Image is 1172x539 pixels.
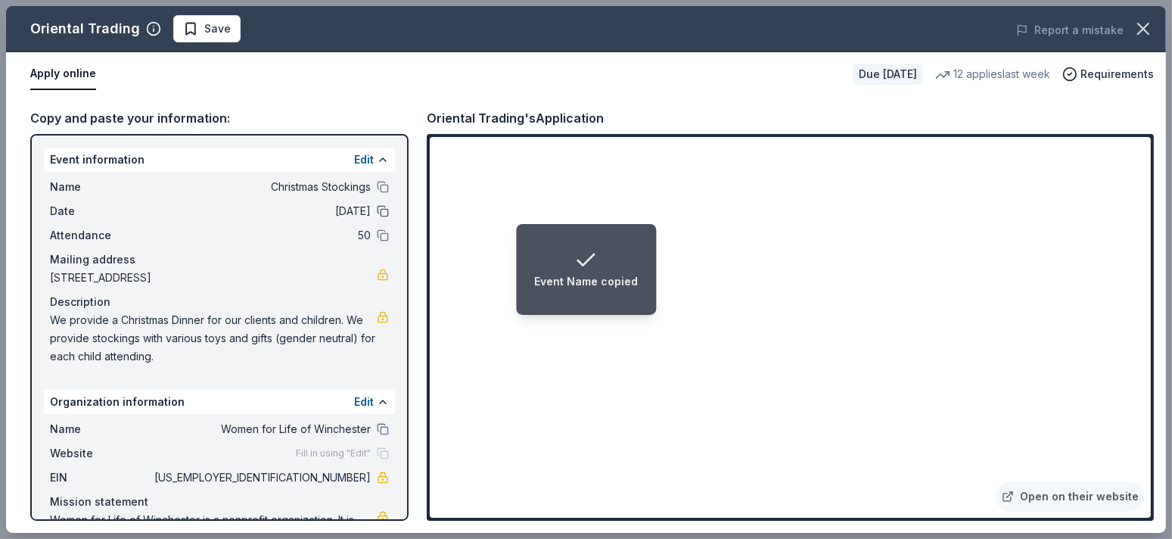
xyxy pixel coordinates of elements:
[30,58,96,90] button: Apply online
[1080,65,1154,83] span: Requirements
[50,293,389,311] div: Description
[50,311,377,366] span: We provide a Christmas Dinner for our clients and children. We provide stockings with various toy...
[204,20,231,38] span: Save
[1016,21,1124,39] button: Report a mistake
[50,444,151,463] span: Website
[296,447,371,460] span: Fill in using "Edit"
[50,493,389,511] div: Mission statement
[1062,65,1154,83] button: Requirements
[173,15,241,42] button: Save
[44,390,395,414] div: Organization information
[30,108,409,128] div: Copy and paste your information:
[427,108,604,128] div: Oriental Trading's Application
[534,273,638,291] div: Event Name copied
[354,151,374,169] button: Edit
[935,65,1050,83] div: 12 applies last week
[30,17,140,41] div: Oriental Trading
[50,202,151,220] span: Date
[151,469,371,487] span: [US_EMPLOYER_IDENTIFICATION_NUMBER]
[50,251,389,269] div: Mailing address
[50,469,151,487] span: EIN
[853,64,923,85] div: Due [DATE]
[151,226,371,245] span: 50
[50,226,151,245] span: Attendance
[354,393,374,411] button: Edit
[151,202,371,220] span: [DATE]
[50,178,151,196] span: Name
[50,269,377,287] span: [STREET_ADDRESS]
[50,420,151,438] span: Name
[996,481,1145,512] a: Open on their website
[151,420,371,438] span: Women for Life of Winchester
[151,178,371,196] span: Christmas Stockings
[44,148,395,172] div: Event information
